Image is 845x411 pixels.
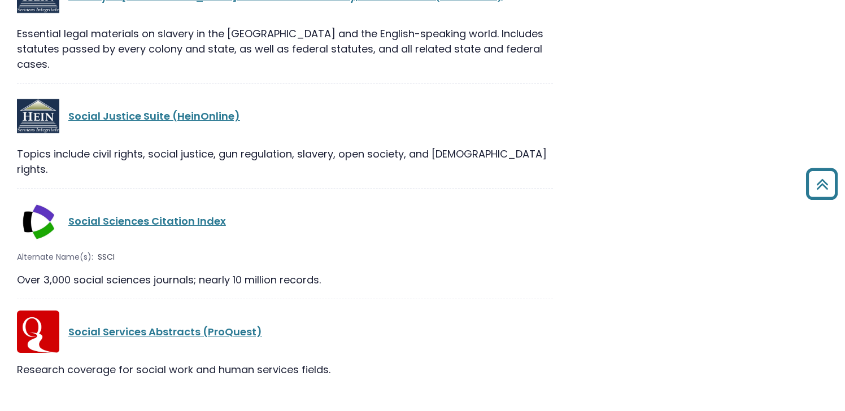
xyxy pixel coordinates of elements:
[17,362,553,377] div: Research coverage for social work and human services fields.
[17,251,93,263] span: Alternate Name(s):
[802,173,842,194] a: Back to Top
[68,214,226,228] a: Social Sciences Citation Index
[17,146,553,177] p: Topics include civil rights, social justice, gun regulation, slavery, open society, and [DEMOGRAP...
[68,325,262,339] a: Social Services Abstracts (ProQuest)
[98,251,115,263] span: SSCI
[17,272,553,287] div: Over 3,000 social sciences journals; nearly 10 million records.
[17,26,553,72] p: Essential legal materials on slavery in the [GEOGRAPHIC_DATA] and the English-speaking world. Inc...
[68,109,240,123] a: Social Justice Suite (HeinOnline)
